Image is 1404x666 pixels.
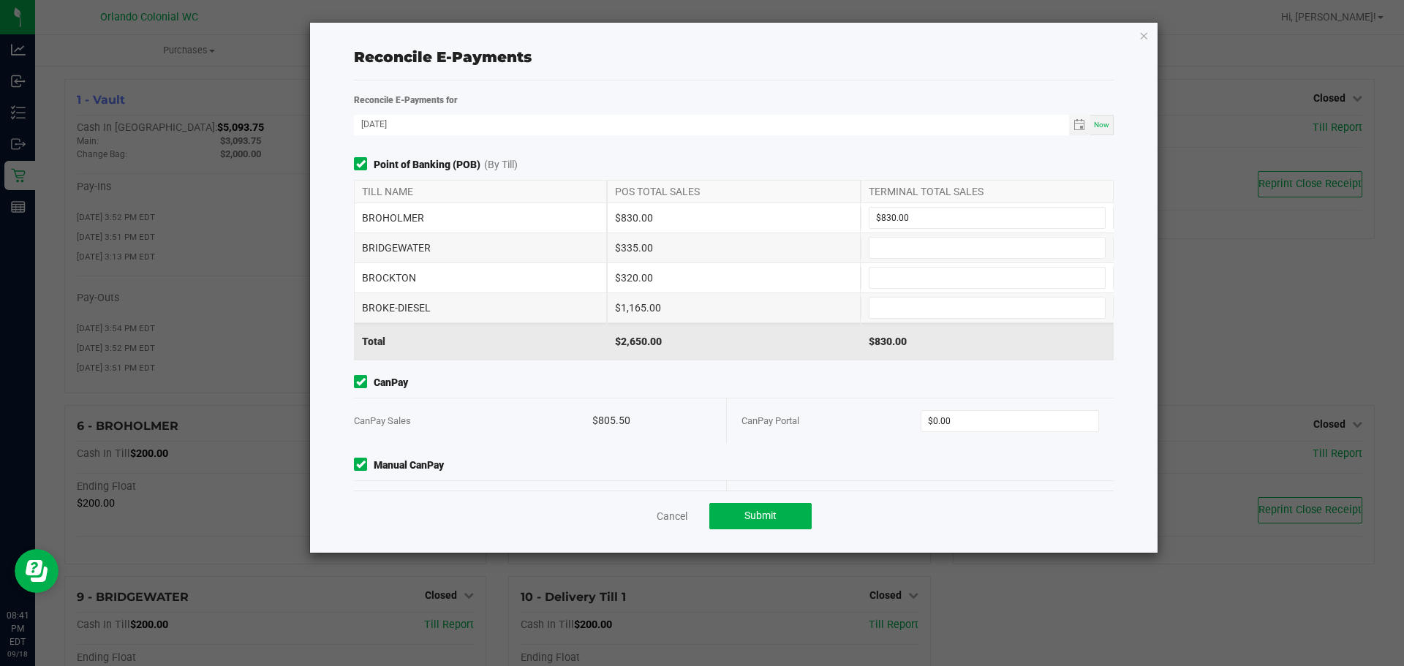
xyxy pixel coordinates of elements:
[354,203,607,232] div: BROHOLMER
[592,481,712,526] div: $121.50
[744,510,777,521] span: Submit
[607,233,860,262] div: $335.00
[374,157,480,173] strong: Point of Banking (POB)
[1094,121,1109,129] span: Now
[354,157,374,173] form-toggle: Include in reconciliation
[354,233,607,262] div: BRIDGEWATER
[607,263,860,292] div: $320.00
[607,181,860,203] div: POS TOTAL SALES
[741,415,799,426] span: CanPay Portal
[484,157,518,173] span: (By Till)
[354,375,374,390] form-toggle: Include in reconciliation
[354,263,607,292] div: BROCKTON
[354,458,374,473] form-toggle: Include in reconciliation
[374,375,408,390] strong: CanPay
[354,323,607,360] div: Total
[607,293,860,322] div: $1,165.00
[607,323,860,360] div: $2,650.00
[861,181,1114,203] div: TERMINAL TOTAL SALES
[354,46,1114,68] div: Reconcile E-Payments
[15,549,58,593] iframe: Resource center
[354,95,458,105] strong: Reconcile E-Payments for
[709,503,812,529] button: Submit
[1069,115,1090,135] span: Toggle calendar
[374,458,444,473] strong: Manual CanPay
[354,415,411,426] span: CanPay Sales
[861,323,1114,360] div: $830.00
[657,509,687,523] a: Cancel
[592,398,712,443] div: $805.50
[354,293,607,322] div: BROKE-DIESEL
[354,181,607,203] div: TILL NAME
[354,115,1069,133] input: Date
[607,203,860,232] div: $830.00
